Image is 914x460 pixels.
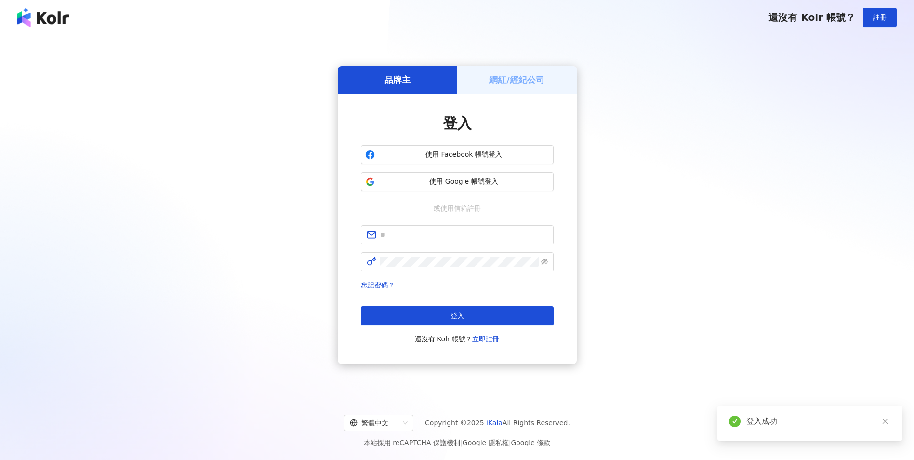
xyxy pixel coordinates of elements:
[379,177,549,187] span: 使用 Google 帳號登入
[361,145,554,164] button: 使用 Facebook 帳號登入
[350,415,399,431] div: 繁體中文
[882,418,888,425] span: close
[489,74,544,86] h5: 網紅/經紀公司
[384,74,411,86] h5: 品牌主
[541,258,548,265] span: eye-invisible
[511,439,550,446] a: Google 條款
[361,172,554,191] button: 使用 Google 帳號登入
[463,439,509,446] a: Google 隱私權
[17,8,69,27] img: logo
[486,419,503,427] a: iKala
[415,333,500,345] span: 還沒有 Kolr 帳號？
[729,416,741,427] span: check-circle
[379,150,549,160] span: 使用 Facebook 帳號登入
[425,417,570,429] span: Copyright © 2025 All Rights Reserved.
[460,439,463,446] span: |
[873,14,887,21] span: 註冊
[863,8,897,27] button: 註冊
[361,281,395,289] a: 忘記密碼？
[509,439,511,446] span: |
[443,115,472,132] span: 登入
[427,203,488,214] span: 或使用信箱註冊
[768,12,855,23] span: 還沒有 Kolr 帳號？
[450,312,464,320] span: 登入
[361,306,554,325] button: 登入
[364,437,550,448] span: 本站採用 reCAPTCHA 保護機制
[746,416,891,427] div: 登入成功
[472,335,499,343] a: 立即註冊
